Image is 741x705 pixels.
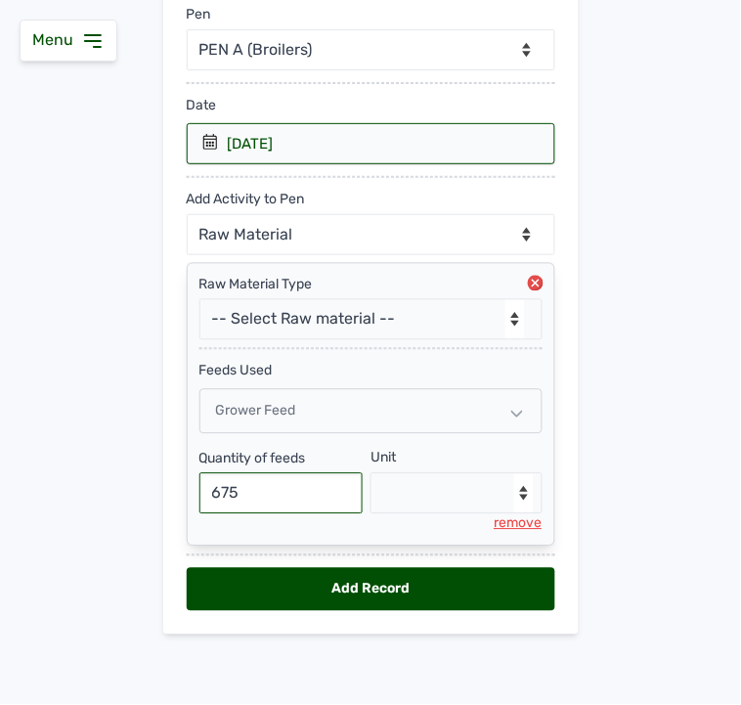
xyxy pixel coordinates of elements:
div: Add Record [187,568,555,611]
div: feeds Used [199,350,543,381]
div: Pen [187,5,211,24]
div: Unit [370,449,396,468]
span: Menu [32,30,81,49]
div: [DATE] [228,134,274,154]
span: Grower Feed [216,403,296,419]
div: Date [187,84,555,123]
div: Add Activity to Pen [187,178,305,209]
a: Menu [32,30,105,49]
div: Quantity of feeds [199,450,364,469]
div: remove [495,514,543,534]
div: Raw Material Type [199,276,543,295]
